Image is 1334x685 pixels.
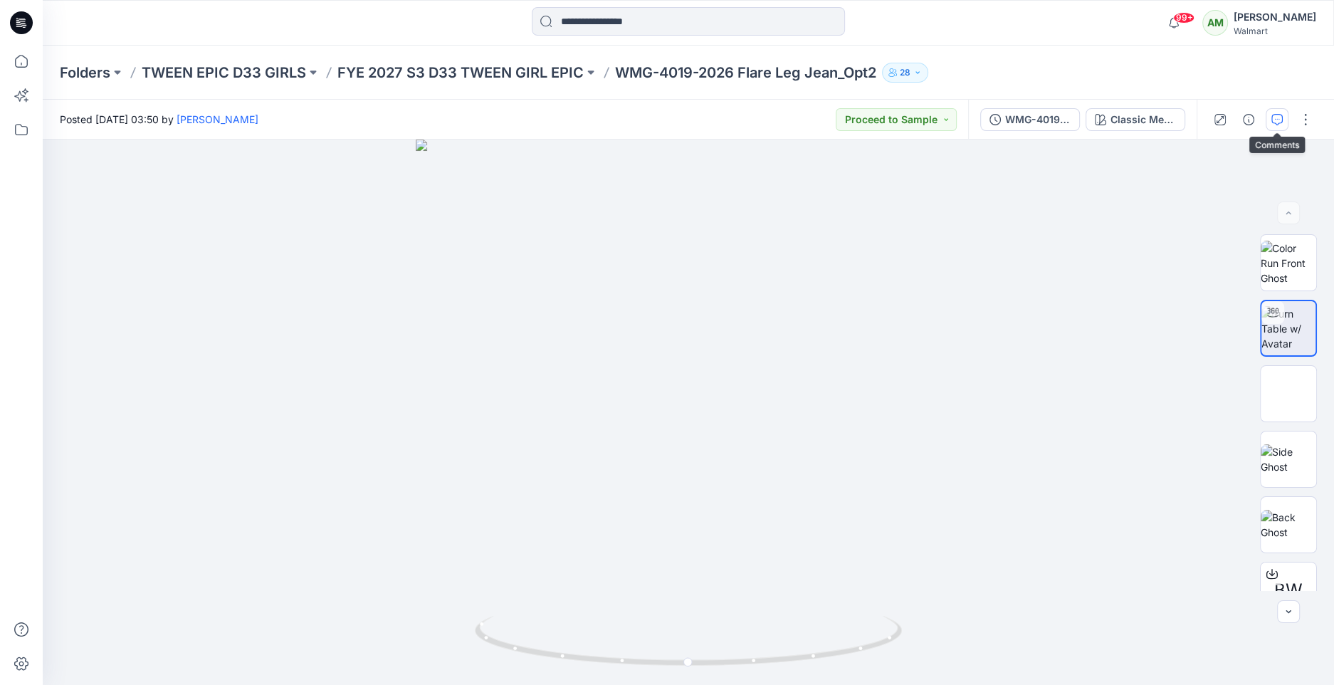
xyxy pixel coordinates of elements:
[1173,12,1194,23] span: 99+
[337,63,584,83] a: FYE 2027 S3 D33 TWEEN GIRL EPIC
[60,63,110,83] a: Folders
[1237,108,1260,131] button: Details
[1261,306,1315,351] img: Turn Table w/ Avatar
[1261,510,1316,540] img: Back Ghost
[1110,112,1176,127] div: Classic Med Wash
[142,63,306,83] a: TWEEN EPIC D33 GIRLS
[60,112,258,127] span: Posted [DATE] 03:50 by
[900,65,910,80] p: 28
[1234,9,1316,26] div: [PERSON_NAME]
[1005,112,1071,127] div: WMG-4019-2026_Rev2_Flare Leg Jean_Opt2_Full Colorway
[1086,108,1185,131] button: Classic Med Wash
[615,63,876,83] p: WMG-4019-2026 Flare Leg Jean_Opt2
[980,108,1080,131] button: WMG-4019-2026_Rev2_Flare Leg Jean_Opt2_Full Colorway
[1234,26,1316,36] div: Walmart
[1261,444,1316,474] img: Side Ghost
[882,63,928,83] button: 28
[1261,241,1316,286] img: Color Run Front Ghost
[1274,577,1303,603] span: BW
[1202,10,1228,36] div: AM
[177,113,258,125] a: [PERSON_NAME]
